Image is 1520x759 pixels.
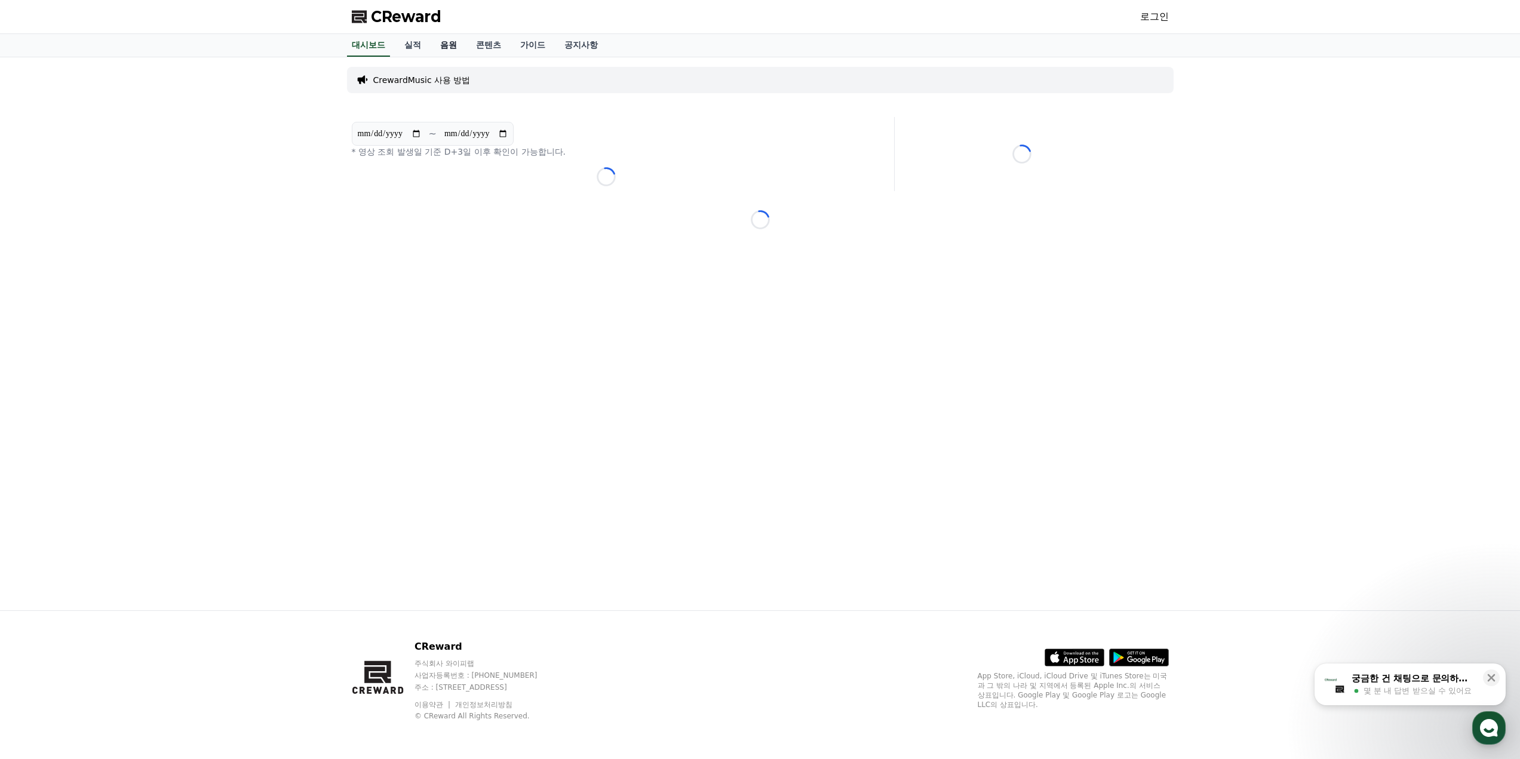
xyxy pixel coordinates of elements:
[4,379,79,408] a: 홈
[414,671,560,680] p: 사업자등록번호 : [PHONE_NUMBER]
[352,7,441,26] a: CReward
[352,146,861,158] p: * 영상 조회 발생일 기준 D+3일 이후 확인이 가능합니다.
[555,34,607,57] a: 공지사항
[395,34,431,57] a: 실적
[79,379,154,408] a: 대화
[109,397,124,407] span: 대화
[185,397,199,406] span: 설정
[466,34,511,57] a: 콘텐츠
[414,659,560,668] p: 주식회사 와이피랩
[414,711,560,721] p: © CReward All Rights Reserved.
[429,127,437,141] p: ~
[414,640,560,654] p: CReward
[431,34,466,57] a: 음원
[154,379,229,408] a: 설정
[1140,10,1169,24] a: 로그인
[371,7,441,26] span: CReward
[347,34,390,57] a: 대시보드
[373,74,471,86] a: CrewardMusic 사용 방법
[38,397,45,406] span: 홈
[414,683,560,692] p: 주소 : [STREET_ADDRESS]
[455,700,512,709] a: 개인정보처리방침
[978,671,1169,709] p: App Store, iCloud, iCloud Drive 및 iTunes Store는 미국과 그 밖의 나라 및 지역에서 등록된 Apple Inc.의 서비스 상표입니다. Goo...
[414,700,452,709] a: 이용약관
[511,34,555,57] a: 가이드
